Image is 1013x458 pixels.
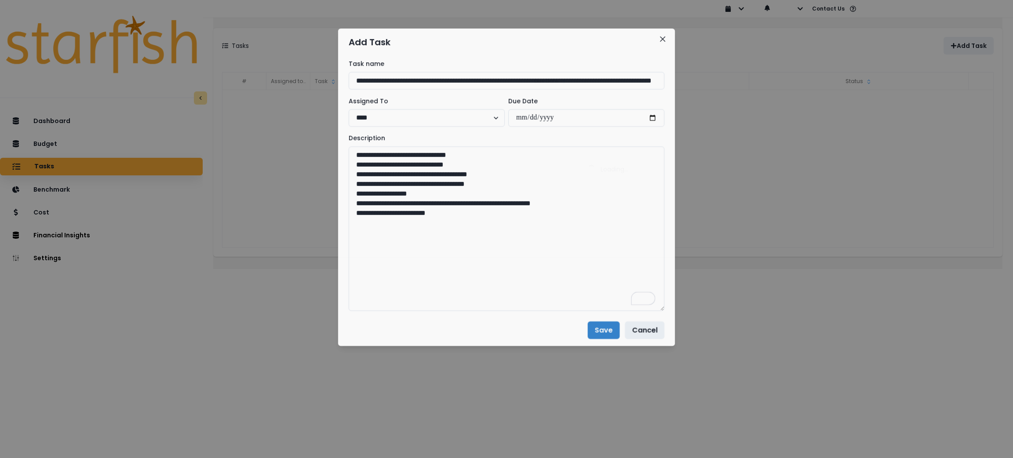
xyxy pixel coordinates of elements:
[349,59,659,69] label: Task name
[349,146,664,311] textarea: To enrich screen reader interactions, please activate Accessibility in Grammarly extension settings
[338,29,675,56] header: Add Task
[656,32,670,46] button: Close
[349,134,659,143] label: Description
[588,321,620,339] button: Save
[625,321,664,339] button: Cancel
[508,96,659,105] label: Due Date
[349,96,499,105] label: Assigned To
